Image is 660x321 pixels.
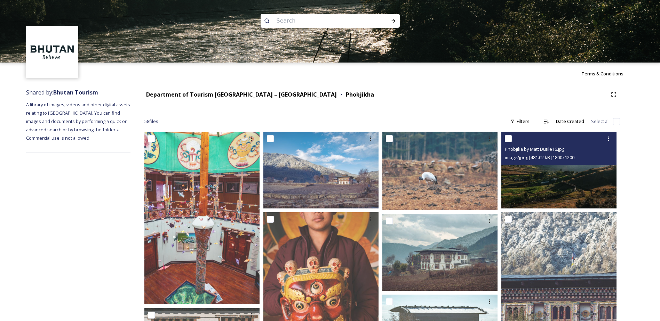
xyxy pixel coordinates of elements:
img: BT_Logo_BB_Lockup_CMYK_High%2520Res.jpg [27,27,78,77]
span: Phobjika by Matt Dutile16.jpg [505,146,564,152]
div: Date Created [552,115,588,128]
img: Phobjika by Matt Dutile16.jpg [501,132,617,208]
strong: Department of Tourism [GEOGRAPHIC_DATA] – [GEOGRAPHIC_DATA] [146,91,337,98]
img: Phobjikha-valley-by-Alicia-Warner-4.jpg [144,132,260,304]
span: Terms & Conditions [581,71,623,77]
div: Filters [507,115,533,128]
span: Select all [591,118,610,125]
strong: Bhutan Tourism [53,89,98,96]
span: 58 file s [144,118,158,125]
strong: Phobjikha [346,91,374,98]
span: A library of images, videos and other digital assets relating to [GEOGRAPHIC_DATA]. You can find ... [26,101,131,141]
span: image/jpeg | 481.02 kB | 1800 x 1200 [505,154,574,160]
input: Search [273,13,368,28]
a: Terms & Conditions [581,69,634,78]
img: Phobjikha-valley-by-Alicia-Warner-34.jpg [263,132,379,208]
img: Phobjikha-valley-by-Alicia-Warner-1.jpg [382,132,498,210]
img: Phobjikha-valley-by-Alicia-Warner-20.jpg [382,214,498,291]
span: Shared by: [26,89,98,96]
